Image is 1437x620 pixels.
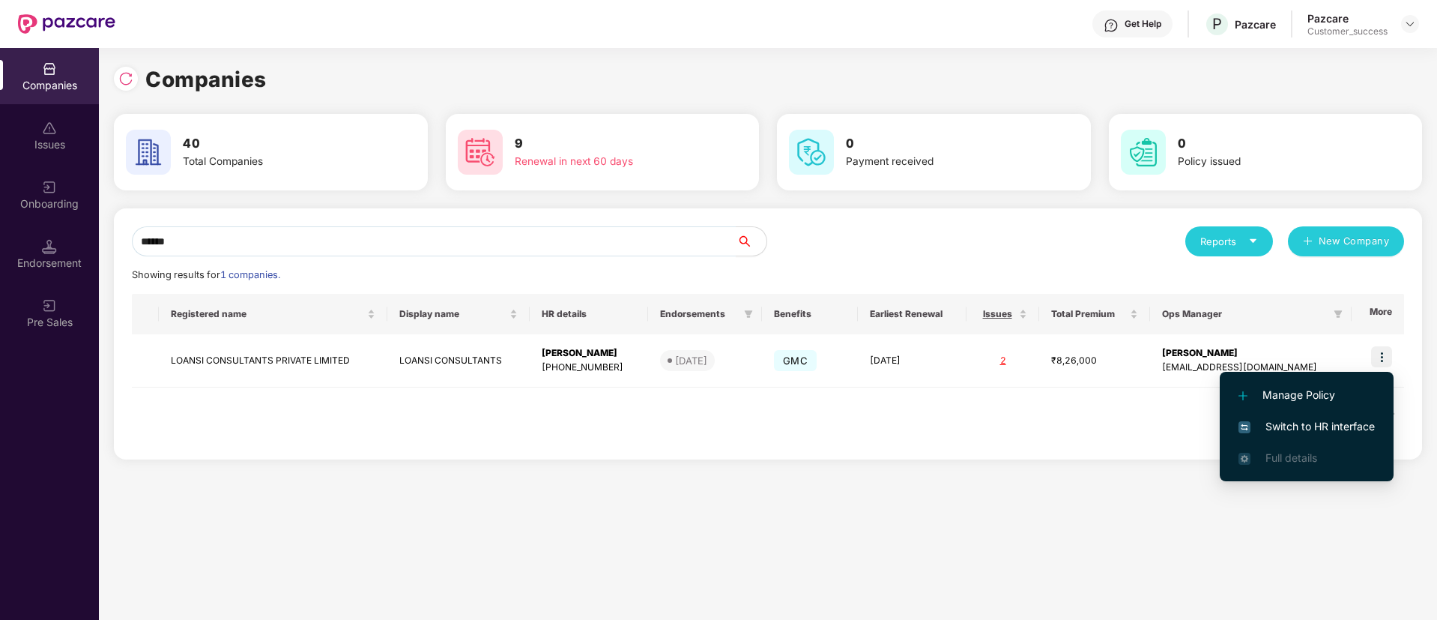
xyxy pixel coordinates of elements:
div: [DATE] [675,353,707,368]
h3: 0 [846,134,1035,154]
th: Total Premium [1039,294,1150,334]
span: GMC [774,350,817,371]
img: svg+xml;base64,PHN2ZyB4bWxucz0iaHR0cDovL3d3dy53My5vcmcvMjAwMC9zdmciIHdpZHRoPSIxNi4zNjMiIGhlaWdodD... [1238,453,1250,465]
h3: 40 [183,134,372,154]
div: Renewal in next 60 days [515,154,704,170]
div: Pazcare [1235,17,1276,31]
span: Full details [1265,451,1317,464]
img: svg+xml;base64,PHN2ZyBpZD0iSXNzdWVzX2Rpc2FibGVkIiB4bWxucz0iaHR0cDovL3d3dy53My5vcmcvMjAwMC9zdmciIH... [42,121,57,136]
img: svg+xml;base64,PHN2ZyB4bWxucz0iaHR0cDovL3d3dy53My5vcmcvMjAwMC9zdmciIHdpZHRoPSI2MCIgaGVpZ2h0PSI2MC... [458,130,503,175]
span: search [736,235,766,247]
span: 1 companies. [220,269,280,280]
img: New Pazcare Logo [18,14,115,34]
span: New Company [1319,234,1390,249]
div: [PHONE_NUMBER] [542,361,637,375]
img: svg+xml;base64,PHN2ZyB4bWxucz0iaHR0cDovL3d3dy53My5vcmcvMjAwMC9zdmciIHdpZHRoPSIxMi4yMDEiIGhlaWdodD... [1238,391,1247,400]
img: svg+xml;base64,PHN2ZyBpZD0iRHJvcGRvd24tMzJ4MzIiIHhtbG5zPSJodHRwOi8vd3d3LnczLm9yZy8yMDAwL3N2ZyIgd2... [1404,18,1416,30]
img: svg+xml;base64,PHN2ZyB4bWxucz0iaHR0cDovL3d3dy53My5vcmcvMjAwMC9zdmciIHdpZHRoPSI2MCIgaGVpZ2h0PSI2MC... [789,130,834,175]
img: svg+xml;base64,PHN2ZyB4bWxucz0iaHR0cDovL3d3dy53My5vcmcvMjAwMC9zdmciIHdpZHRoPSIxNiIgaGVpZ2h0PSIxNi... [1238,421,1250,433]
img: svg+xml;base64,PHN2ZyBpZD0iQ29tcGFuaWVzIiB4bWxucz0iaHR0cDovL3d3dy53My5vcmcvMjAwMC9zdmciIHdpZHRoPS... [42,61,57,76]
span: plus [1303,236,1313,248]
span: Registered name [171,308,364,320]
th: Issues [966,294,1039,334]
th: Earliest Renewal [858,294,966,334]
th: More [1352,294,1404,334]
h1: Companies [145,63,267,96]
div: Reports [1200,234,1258,249]
div: ₹8,26,000 [1051,354,1138,368]
h3: 9 [515,134,704,154]
div: [PERSON_NAME] [1162,346,1340,361]
h3: 0 [1178,134,1367,154]
button: search [736,226,767,256]
span: filter [1331,305,1346,323]
span: Total Premium [1051,308,1127,320]
span: Switch to HR interface [1238,418,1375,435]
div: Policy issued [1178,154,1367,170]
td: [DATE] [858,334,966,388]
div: 2 [978,354,1027,368]
span: Manage Policy [1238,387,1375,403]
span: P [1212,15,1222,33]
img: svg+xml;base64,PHN2ZyB3aWR0aD0iMjAiIGhlaWdodD0iMjAiIHZpZXdCb3g9IjAgMCAyMCAyMCIgZmlsbD0ibm9uZSIgeG... [42,180,57,195]
span: caret-down [1248,236,1258,246]
span: filter [741,305,756,323]
div: Payment received [846,154,1035,170]
button: plusNew Company [1288,226,1404,256]
div: Total Companies [183,154,372,170]
td: LOANSI CONSULTANTS [387,334,530,388]
img: svg+xml;base64,PHN2ZyBpZD0iSGVscC0zMngzMiIgeG1sbnM9Imh0dHA6Ly93d3cudzMub3JnLzIwMDAvc3ZnIiB3aWR0aD... [1104,18,1119,33]
img: svg+xml;base64,PHN2ZyB3aWR0aD0iMTQuNSIgaGVpZ2h0PSIxNC41IiB2aWV3Qm94PSIwIDAgMTYgMTYiIGZpbGw9Im5vbm... [42,239,57,254]
th: Display name [387,294,530,334]
img: svg+xml;base64,PHN2ZyB3aWR0aD0iMjAiIGhlaWdodD0iMjAiIHZpZXdCb3g9IjAgMCAyMCAyMCIgZmlsbD0ibm9uZSIgeG... [42,298,57,313]
img: icon [1371,346,1392,367]
th: Registered name [159,294,387,334]
div: [EMAIL_ADDRESS][DOMAIN_NAME] [1162,361,1340,375]
span: filter [744,310,753,319]
th: Benefits [762,294,858,334]
span: Issues [978,308,1016,320]
th: HR details [530,294,649,334]
div: Customer_success [1307,25,1388,37]
td: LOANSI CONSULTANTS PRIVATE LIMITED [159,334,387,388]
span: filter [1334,310,1343,319]
div: Pazcare [1307,11,1388,25]
span: Endorsements [660,308,738,320]
img: svg+xml;base64,PHN2ZyB4bWxucz0iaHR0cDovL3d3dy53My5vcmcvMjAwMC9zdmciIHdpZHRoPSI2MCIgaGVpZ2h0PSI2MC... [126,130,171,175]
span: Display name [399,308,506,320]
div: Get Help [1125,18,1161,30]
span: Ops Manager [1162,308,1328,320]
img: svg+xml;base64,PHN2ZyB4bWxucz0iaHR0cDovL3d3dy53My5vcmcvMjAwMC9zdmciIHdpZHRoPSI2MCIgaGVpZ2h0PSI2MC... [1121,130,1166,175]
span: Showing results for [132,269,280,280]
div: [PERSON_NAME] [542,346,637,361]
img: svg+xml;base64,PHN2ZyBpZD0iUmVsb2FkLTMyeDMyIiB4bWxucz0iaHR0cDovL3d3dy53My5vcmcvMjAwMC9zdmciIHdpZH... [118,71,133,86]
